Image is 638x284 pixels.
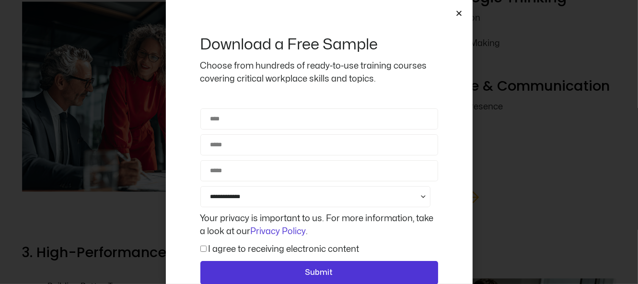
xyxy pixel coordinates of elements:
[200,59,438,85] p: Choose from hundreds of ready-to-use training courses covering critical workplace skills and topics.
[198,212,441,238] div: Your privacy is important to us. For more information, take a look at our .
[251,227,306,236] a: Privacy Policy
[200,35,438,55] h2: Download a Free Sample
[456,10,463,17] a: Close
[209,245,360,253] label: I agree to receiving electronic content
[305,267,333,279] span: Submit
